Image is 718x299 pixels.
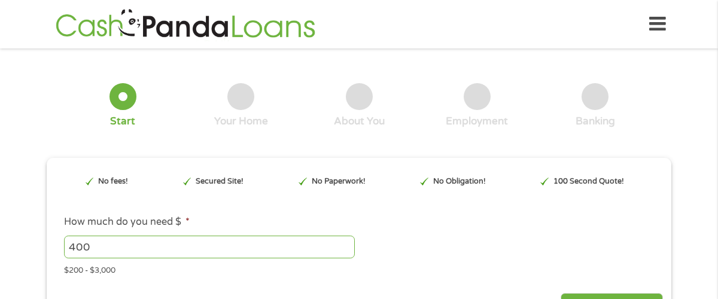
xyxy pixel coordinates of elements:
div: Employment [446,115,508,128]
p: Secured Site! [196,176,244,187]
div: $200 - $3,000 [64,261,654,277]
div: Start [110,115,135,128]
p: No fees! [98,176,128,187]
p: No Obligation! [433,176,486,187]
div: Your Home [214,115,268,128]
img: GetLoanNow Logo [52,7,319,41]
div: About You [334,115,385,128]
p: 100 Second Quote! [553,176,624,187]
div: Banking [576,115,615,128]
p: No Paperwork! [312,176,366,187]
label: How much do you need $ [64,216,190,228]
